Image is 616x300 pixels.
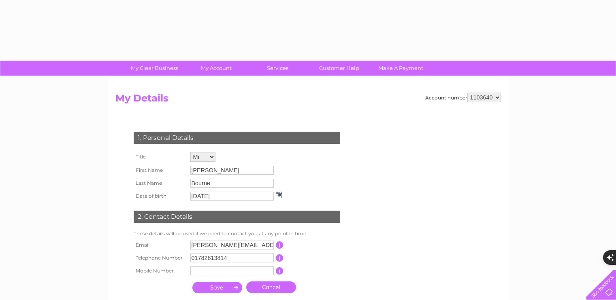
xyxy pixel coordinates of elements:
th: Email [132,239,188,251]
div: 1. Personal Details [134,132,340,144]
div: 2. Contact Details [134,211,340,223]
a: My Clear Business [121,61,188,76]
input: Information [276,241,283,249]
a: Cancel [246,281,296,293]
h2: My Details [115,93,501,108]
a: My Account [183,61,249,76]
th: Mobile Number [132,264,188,277]
th: Date of birth [132,190,188,203]
div: Account number [425,93,501,102]
img: ... [276,192,282,198]
input: Information [276,267,283,275]
a: Customer Help [306,61,373,76]
input: Information [276,254,283,262]
th: Last Name [132,177,188,190]
a: Make A Payment [367,61,434,76]
th: First Name [132,164,188,177]
td: These details will be used if we need to contact you at any point in time. [132,229,342,239]
input: Submit [192,282,242,293]
th: Title [132,150,188,164]
th: Telephone Number [132,251,188,264]
a: Services [244,61,311,76]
